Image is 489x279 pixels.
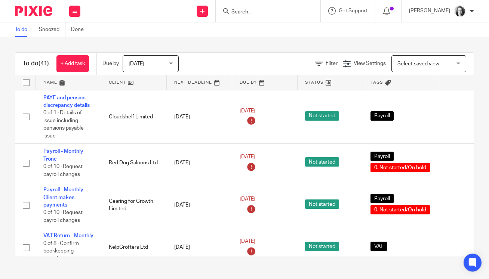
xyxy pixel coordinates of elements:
span: Payroll [370,111,394,121]
td: Cloudshelf Limited [101,90,167,144]
a: Snoozed [39,22,65,37]
span: [DATE] [240,154,255,159]
img: Pixie [15,6,52,16]
p: [PERSON_NAME] [409,7,450,15]
span: Filter [326,61,338,66]
td: [DATE] [167,144,232,182]
span: [DATE] [240,239,255,244]
h1: To do [23,60,49,68]
span: 0. Not started/On hold [370,205,430,214]
span: Not started [305,242,339,251]
span: 0. Not started/On hold [370,163,430,172]
span: [DATE] [240,108,255,114]
span: (41) [39,61,49,66]
span: VAT [370,242,387,251]
td: KelpCrofters Ltd [101,228,167,267]
span: 0 of 10 · Request payroll changes [43,210,83,223]
span: Payroll [370,152,394,161]
span: Select saved view [397,61,439,66]
span: Get Support [339,8,367,13]
span: 0 of 1 · Details of issue including pensions payable issue [43,110,84,139]
td: [DATE] [167,228,232,267]
a: Done [71,22,89,37]
td: Gearing for Growth Limited [101,182,167,228]
a: Payroll - Monthly - Client makes payments [43,187,86,208]
input: Search [231,9,298,16]
a: VAT Return - Monthly [43,233,93,238]
span: 0 of 8 · Confirm bookkeeping complete [43,241,79,261]
span: Not started [305,157,339,167]
span: Tags [370,80,383,84]
span: Not started [305,199,339,209]
td: [DATE] [167,90,232,144]
span: [DATE] [240,196,255,202]
span: 0 of 10 · Request payroll changes [43,164,83,177]
span: [DATE] [129,61,144,66]
a: Payroll - Monthly Tronc [43,149,83,161]
span: Not started [305,111,339,121]
a: To do [15,22,33,37]
td: [DATE] [167,182,232,228]
img: T1JH8BBNX-UMG48CW64-d2649b4fbe26-512.png [454,5,466,17]
span: View Settings [354,61,386,66]
a: PAYE and pension discrepancy details [43,95,90,108]
td: Red Dog Saloons Ltd [101,144,167,182]
p: Due by [102,60,119,67]
a: + Add task [56,55,89,72]
span: Payroll [370,194,394,203]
